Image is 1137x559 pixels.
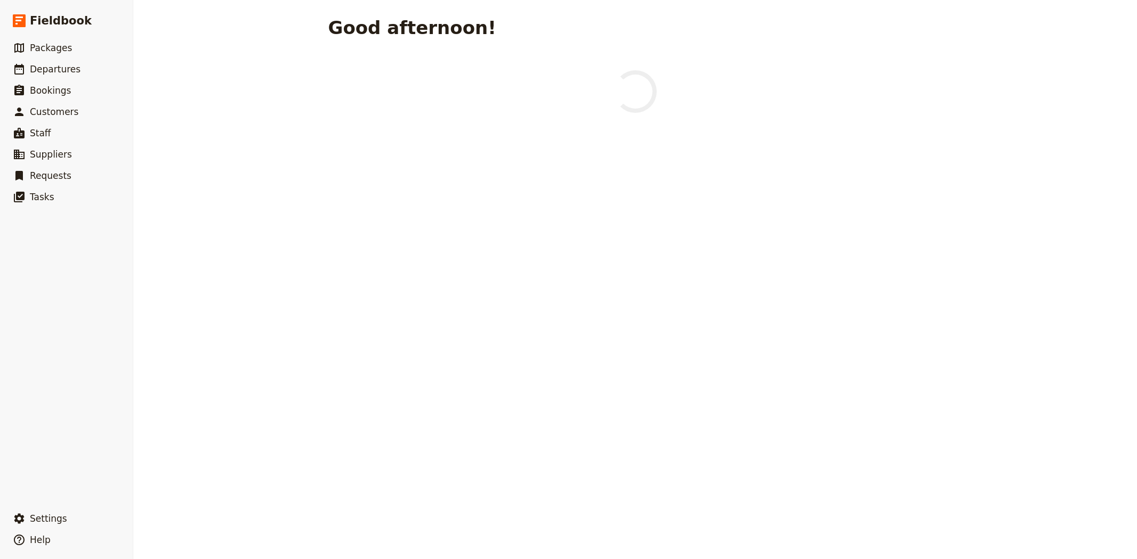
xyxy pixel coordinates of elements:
span: Settings [30,513,67,524]
span: Departures [30,64,80,75]
span: Customers [30,106,78,117]
span: Packages [30,43,72,53]
span: Staff [30,128,51,138]
span: Fieldbook [30,13,92,29]
span: Help [30,535,51,545]
span: Requests [30,170,71,181]
span: Suppliers [30,149,72,160]
span: Bookings [30,85,71,96]
span: Tasks [30,192,54,202]
h1: Good afternoon! [328,17,496,38]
